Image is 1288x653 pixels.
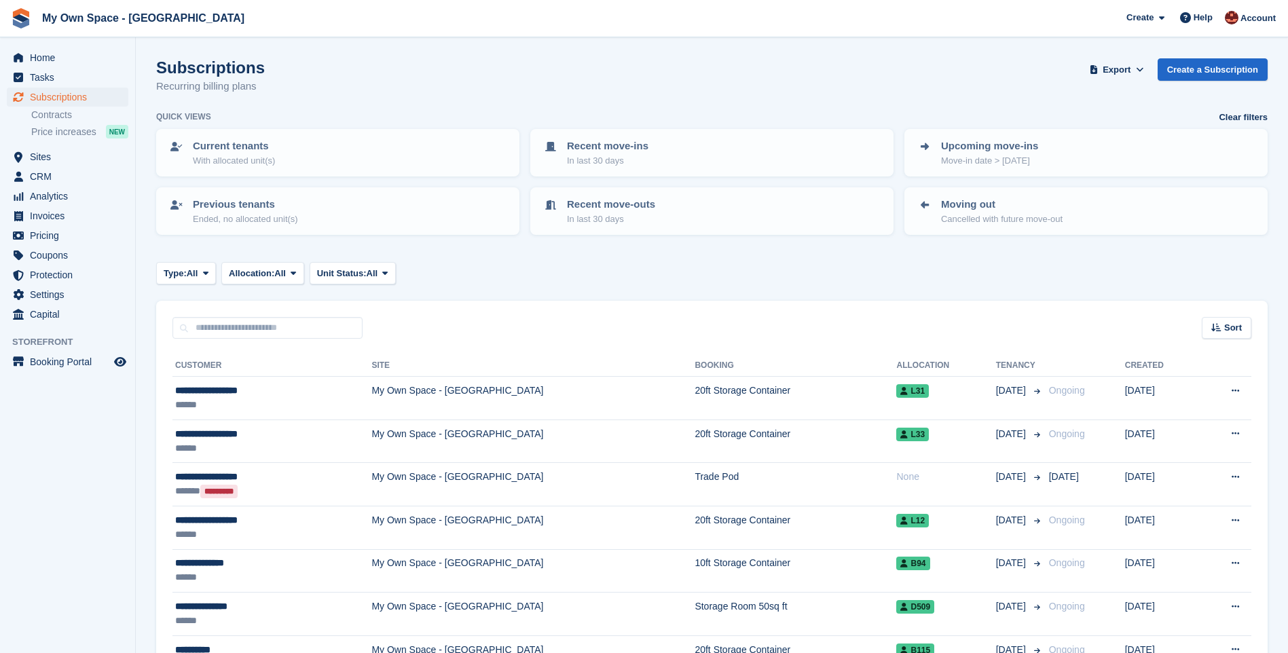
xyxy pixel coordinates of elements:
td: [DATE] [1125,377,1198,420]
td: 20ft Storage Container [695,506,896,549]
p: Upcoming move-ins [941,138,1038,154]
p: Moving out [941,197,1063,212]
td: [DATE] [1125,419,1198,463]
span: Ongoing [1049,557,1085,568]
span: [DATE] [996,513,1029,527]
span: [DATE] [996,427,1029,441]
div: NEW [106,125,128,138]
a: menu [7,48,128,67]
span: Price increases [31,126,96,138]
a: menu [7,285,128,304]
span: CRM [30,167,111,186]
span: [DATE] [996,556,1029,570]
a: My Own Space - [GEOGRAPHIC_DATA] [37,7,250,29]
th: Created [1125,355,1198,377]
span: Analytics [30,187,111,206]
span: Settings [30,285,111,304]
th: Tenancy [996,355,1044,377]
td: [DATE] [1125,463,1198,506]
span: [DATE] [996,470,1029,484]
a: menu [7,187,128,206]
a: menu [7,246,128,265]
div: None [896,470,995,484]
span: Ongoing [1049,385,1085,396]
span: L33 [896,428,929,441]
a: menu [7,88,128,107]
span: All [274,267,286,280]
span: [DATE] [996,384,1029,398]
img: stora-icon-8386f47178a22dfd0bd8f6a31ec36ba5ce8667c1dd55bd0f319d3a0aa187defe.svg [11,8,31,29]
a: Upcoming move-ins Move-in date > [DATE] [906,130,1266,175]
span: Help [1194,11,1213,24]
td: Trade Pod [695,463,896,506]
span: Storefront [12,335,135,349]
span: Account [1240,12,1276,25]
td: My Own Space - [GEOGRAPHIC_DATA] [371,506,695,549]
span: Home [30,48,111,67]
p: Recurring billing plans [156,79,265,94]
p: In last 30 days [567,212,655,226]
td: My Own Space - [GEOGRAPHIC_DATA] [371,419,695,463]
p: Recent move-outs [567,197,655,212]
a: menu [7,147,128,166]
p: Ended, no allocated unit(s) [193,212,298,226]
a: Create a Subscription [1158,58,1268,81]
span: L31 [896,384,929,398]
p: Move-in date > [DATE] [941,154,1038,168]
span: Subscriptions [30,88,111,107]
td: [DATE] [1125,506,1198,549]
a: menu [7,206,128,225]
p: Cancelled with future move-out [941,212,1063,226]
a: Price increases NEW [31,124,128,139]
a: menu [7,167,128,186]
span: Pricing [30,226,111,245]
span: D509 [896,600,934,614]
span: Create [1126,11,1154,24]
p: Current tenants [193,138,275,154]
td: My Own Space - [GEOGRAPHIC_DATA] [371,593,695,636]
span: B94 [896,557,930,570]
span: Allocation: [229,267,274,280]
a: Clear filters [1219,111,1268,124]
img: Megan Angel [1225,11,1238,24]
button: Type: All [156,262,216,284]
span: Export [1103,63,1130,77]
span: Coupons [30,246,111,265]
td: 20ft Storage Container [695,419,896,463]
span: Sort [1224,321,1242,335]
span: All [187,267,198,280]
th: Booking [695,355,896,377]
a: Previous tenants Ended, no allocated unit(s) [158,189,518,234]
span: Ongoing [1049,601,1085,612]
a: Recent move-ins In last 30 days [532,130,892,175]
span: All [367,267,378,280]
p: With allocated unit(s) [193,154,275,168]
button: Export [1087,58,1147,81]
span: Capital [30,305,111,324]
td: [DATE] [1125,593,1198,636]
span: Invoices [30,206,111,225]
a: Preview store [112,354,128,370]
a: Contracts [31,109,128,122]
span: Booking Portal [30,352,111,371]
a: menu [7,305,128,324]
button: Unit Status: All [310,262,396,284]
td: 20ft Storage Container [695,377,896,420]
button: Allocation: All [221,262,304,284]
a: menu [7,68,128,87]
a: Moving out Cancelled with future move-out [906,189,1266,234]
span: Unit Status: [317,267,367,280]
span: Ongoing [1049,428,1085,439]
th: Allocation [896,355,995,377]
td: My Own Space - [GEOGRAPHIC_DATA] [371,549,695,593]
span: Ongoing [1049,515,1085,525]
span: Type: [164,267,187,280]
span: [DATE] [1049,471,1079,482]
p: In last 30 days [567,154,648,168]
td: My Own Space - [GEOGRAPHIC_DATA] [371,463,695,506]
h1: Subscriptions [156,58,265,77]
span: Tasks [30,68,111,87]
td: [DATE] [1125,549,1198,593]
th: Site [371,355,695,377]
td: My Own Space - [GEOGRAPHIC_DATA] [371,377,695,420]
